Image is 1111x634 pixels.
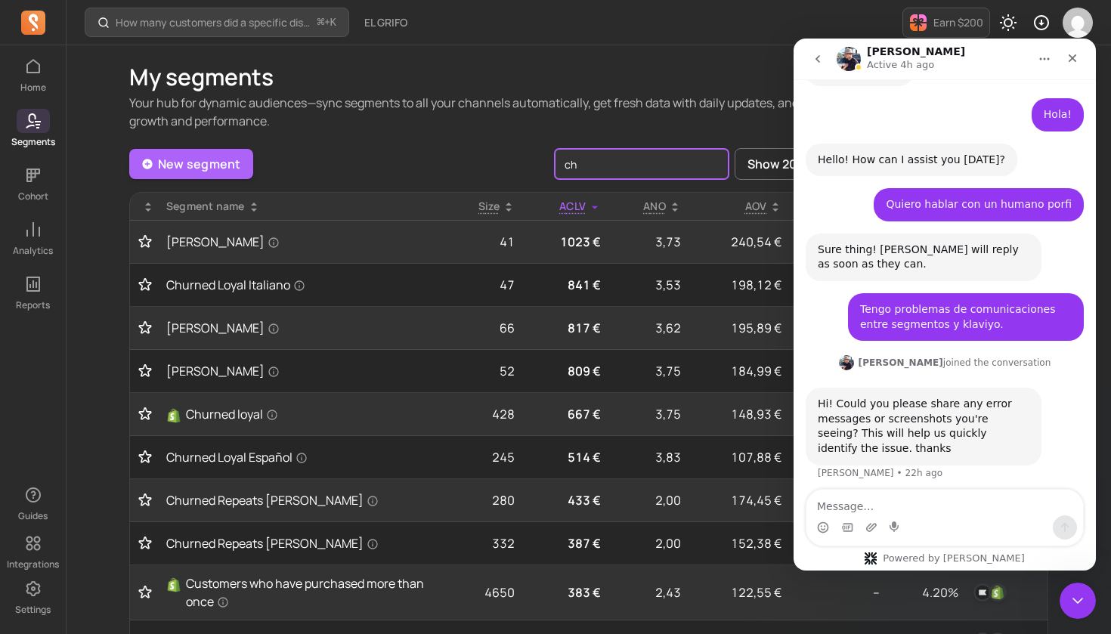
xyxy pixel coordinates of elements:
[555,149,729,179] input: search
[18,190,48,203] p: Cohort
[973,583,992,602] img: klaviyo
[527,491,601,509] p: 433 €
[166,405,429,423] a: ShopifyChurned loyal
[166,448,429,466] a: Churned Loyal Español
[166,319,429,337] a: [PERSON_NAME]
[1063,8,1093,38] img: avatar
[527,233,601,251] p: 1023 €
[441,405,515,423] p: 428
[364,15,407,30] span: EL GRIFO
[166,491,429,509] a: Churned Repeats [PERSON_NAME]
[693,448,782,466] p: 107,88 €
[441,583,515,602] p: 4650
[613,583,681,602] p: 2,43
[441,233,515,251] p: 41
[613,233,681,251] p: 3,73
[441,319,515,337] p: 66
[613,491,681,509] p: 2,00
[166,534,429,552] a: Churned Repeats [PERSON_NAME]
[527,362,601,380] p: 809 €
[441,362,515,380] p: 52
[794,583,880,602] p: --
[18,510,48,522] p: Guides
[1060,583,1096,619] iframe: Intercom live chat
[129,94,896,130] p: Your hub for dynamic audiences—sync segments to all your channels automatically, get fresh data w...
[693,276,782,294] p: 198,12 €
[693,233,782,251] p: 240,54 €
[166,319,280,337] span: [PERSON_NAME]
[993,8,1023,38] button: Toggle dark mode
[186,574,429,611] span: Customers who have purchased more than once
[933,15,983,30] p: Earn $200
[478,199,500,213] span: Size
[527,534,601,552] p: 387 €
[16,299,50,311] p: Reports
[527,405,601,423] p: 667 €
[7,558,59,571] p: Integrations
[85,8,349,37] button: How many customers did a specific discount code generate?⌘+K
[613,276,681,294] p: 3,53
[441,534,515,552] p: 332
[186,405,278,423] span: Churned loyal
[527,448,601,466] p: 514 €
[136,536,154,551] button: Toggle favorite
[136,585,154,600] button: Toggle favorite
[17,480,50,525] button: Guides
[15,604,51,616] p: Settings
[902,8,990,38] button: Earn $200
[136,450,154,465] button: Toggle favorite
[693,491,782,509] p: 174,45 €
[794,39,1096,571] iframe: Intercom live chat
[166,491,379,509] span: Churned Repeats [PERSON_NAME]
[13,245,53,257] p: Analytics
[527,319,601,337] p: 817 €
[136,320,154,336] button: Toggle favorite
[129,149,253,179] a: New segment
[441,491,515,509] p: 280
[166,362,280,380] span: [PERSON_NAME]
[166,233,280,251] span: [PERSON_NAME]
[527,276,601,294] p: 841 €
[735,148,856,180] button: Show 20 rows
[693,405,782,423] p: 148,93 €
[136,493,154,508] button: Toggle favorite
[989,583,1007,602] img: shopify_customer_tag
[166,577,181,592] img: Shopify
[20,82,46,94] p: Home
[166,408,181,423] img: Shopify
[745,199,767,214] p: AOV
[116,15,311,30] p: How many customers did a specific discount code generate?
[527,583,601,602] p: 383 €
[693,362,782,380] p: 184,99 €
[613,405,681,423] p: 3,75
[166,362,429,380] a: [PERSON_NAME]
[693,583,782,602] p: 122,55 €
[136,363,154,379] button: Toggle favorite
[166,574,429,611] a: ShopifyCustomers who have purchased more than once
